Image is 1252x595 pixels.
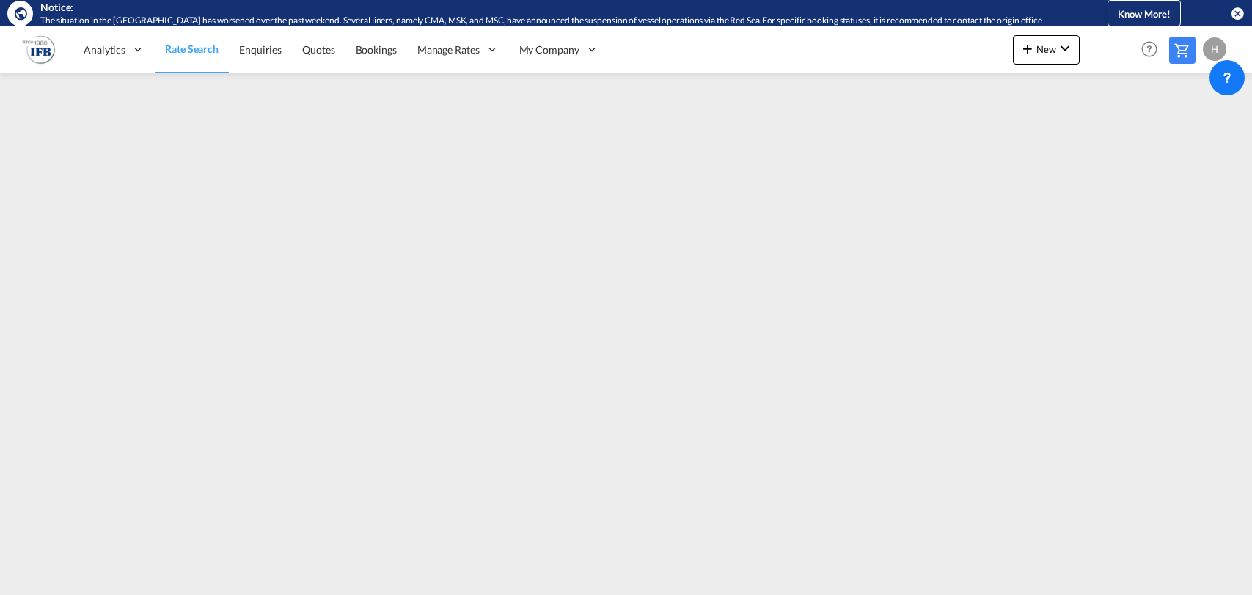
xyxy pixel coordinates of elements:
span: Analytics [84,43,125,57]
div: Analytics [73,26,155,73]
md-icon: icon-plus 400-fg [1019,40,1036,57]
div: H [1203,37,1226,61]
span: Help [1137,37,1162,62]
a: Rate Search [155,26,229,73]
button: icon-close-circle [1230,6,1245,21]
button: icon-plus 400-fgNewicon-chevron-down [1013,35,1080,65]
span: Enquiries [239,43,282,56]
a: Bookings [345,26,407,73]
div: Help [1137,37,1169,63]
span: Know More! [1118,8,1171,20]
div: My Company [509,26,609,73]
div: The situation in the Red Sea has worsened over the past weekend. Several liners, namely CMA, MSK,... [40,15,1059,27]
span: New [1019,43,1074,55]
md-icon: icon-earth [13,6,28,21]
a: Enquiries [229,26,292,73]
a: Quotes [292,26,345,73]
span: Manage Rates [417,43,480,57]
span: My Company [519,43,579,57]
span: Quotes [302,43,334,56]
div: Manage Rates [407,26,509,73]
img: b628ab10256c11eeb52753acbc15d091.png [22,33,55,66]
span: Rate Search [165,43,219,55]
span: Bookings [356,43,397,56]
md-icon: icon-chevron-down [1056,40,1074,57]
